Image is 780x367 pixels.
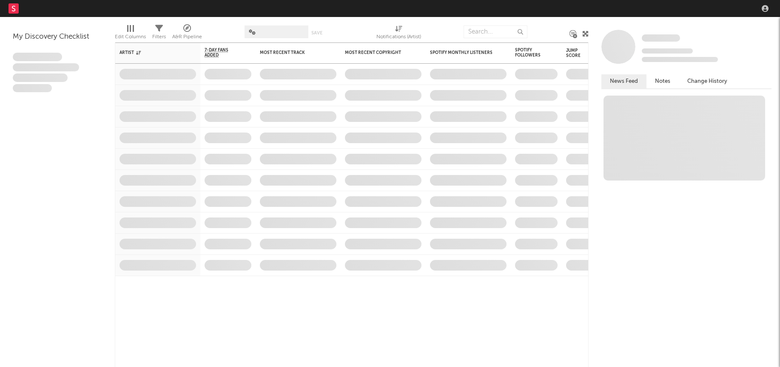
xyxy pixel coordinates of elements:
button: News Feed [601,74,646,88]
button: Save [311,31,322,35]
a: Some Artist [642,34,680,42]
span: Lorem ipsum dolor [13,53,62,61]
div: A&R Pipeline [172,21,202,46]
div: Notifications (Artist) [376,21,421,46]
span: 7-Day Fans Added [205,48,239,58]
span: Tracking Since: [DATE] [642,48,693,54]
span: Praesent ac interdum [13,73,68,82]
div: Jump Score [566,48,587,58]
div: Most Recent Copyright [345,50,409,55]
div: Edit Columns [115,21,146,46]
div: Filters [152,21,166,46]
div: Spotify Monthly Listeners [430,50,494,55]
span: 0 fans last week [642,57,718,62]
div: Filters [152,32,166,42]
div: Spotify Followers [515,48,545,58]
button: Notes [646,74,679,88]
div: Artist [120,50,183,55]
div: A&R Pipeline [172,32,202,42]
span: Integer aliquet in purus et [13,63,79,72]
div: Edit Columns [115,32,146,42]
div: Most Recent Track [260,50,324,55]
input: Search... [464,25,527,38]
span: Some Artist [642,34,680,42]
span: Aliquam viverra [13,84,52,93]
button: Change History [679,74,736,88]
div: Notifications (Artist) [376,32,421,42]
div: My Discovery Checklist [13,32,102,42]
